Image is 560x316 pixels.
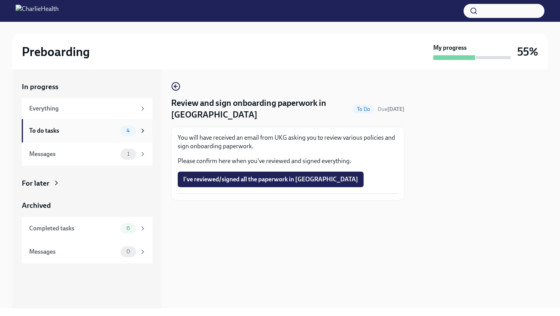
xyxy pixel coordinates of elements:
span: 0 [122,249,135,255]
span: August 27th, 2025 09:00 [378,105,404,113]
strong: My progress [433,44,467,52]
div: Messages [29,248,117,256]
span: 4 [122,128,135,133]
div: Completed tasks [29,224,117,233]
span: I've reviewed/signed all the paperwork in [GEOGRAPHIC_DATA] [183,176,358,183]
h3: 55% [517,45,538,59]
a: Everything [22,98,152,119]
p: Please confirm here when you've reviewed and signed everything. [178,157,398,165]
h2: Preboarding [22,44,90,60]
div: For later [22,178,49,188]
a: To do tasks4 [22,119,152,142]
div: To do tasks [29,126,117,135]
strong: [DATE] [387,106,404,112]
a: For later [22,178,152,188]
button: I've reviewed/signed all the paperwork in [GEOGRAPHIC_DATA] [178,172,364,187]
span: To Do [352,106,374,112]
a: Messages0 [22,240,152,263]
img: CharlieHealth [16,5,59,17]
h4: Review and sign onboarding paperwork in [GEOGRAPHIC_DATA] [171,97,349,121]
span: 1 [122,151,134,157]
span: Due [378,106,404,112]
a: Messages1 [22,142,152,166]
a: In progress [22,82,152,92]
a: Archived [22,200,152,211]
p: You will have received an email from UKG asking you to review various policies and sign onboardin... [178,133,398,151]
div: Messages [29,150,117,158]
div: Everything [29,104,136,113]
a: Completed tasks6 [22,217,152,240]
span: 6 [122,225,135,231]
